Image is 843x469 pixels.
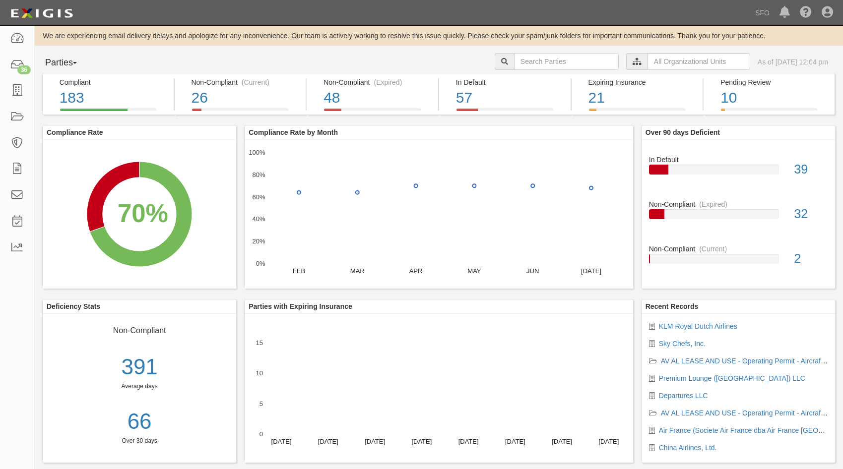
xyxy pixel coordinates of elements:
b: Compliance Rate [47,128,103,136]
text: 40% [253,215,265,223]
div: 391 [43,352,236,383]
a: Departures LLC [659,392,708,400]
text: MAR [350,267,365,275]
div: Expiring Insurance [588,77,696,87]
div: 26 [191,87,298,109]
a: Non-Compliant(Current)2 [649,244,828,274]
text: [DATE] [412,438,432,445]
input: All Organizational Units [648,53,750,70]
div: Over 30 days [43,437,236,445]
text: [DATE] [318,438,338,445]
a: Expiring Insurance21 [572,109,703,117]
a: Compliant183 [42,109,174,117]
text: 20% [253,237,265,245]
text: [DATE] [458,438,479,445]
text: [DATE] [552,438,572,445]
svg: A chart. [43,140,236,289]
div: 70% [118,195,168,232]
a: In Default57 [439,109,571,117]
a: 66 [43,406,236,437]
text: [DATE] [505,438,525,445]
text: FEB [293,267,305,275]
img: logo-5460c22ac91f19d4615b14bd174203de0afe785f0fc80cf4dbbc73dc1793850b.png [7,4,76,22]
i: Help Center - Complianz [800,7,812,19]
text: 60% [253,193,265,200]
div: 57 [456,87,563,109]
text: 15 [256,339,263,347]
div: Average days [43,382,236,391]
div: (Expired) [374,77,402,87]
div: Compliant [60,77,166,87]
a: Non-Compliant(Expired)32 [649,199,828,244]
button: Parties [42,53,117,73]
text: [DATE] [599,438,619,445]
div: Non-Compliant [642,244,835,254]
b: Recent Records [646,302,699,310]
div: Non-Compliant [50,321,229,337]
b: Compliance Rate by Month [249,128,338,136]
svg: A chart. [245,140,633,289]
div: In Default [642,147,835,165]
text: 10 [256,369,263,377]
div: (Expired) [699,199,727,209]
a: KLM Royal Dutch Airlines [659,322,737,330]
input: Search Parties [514,53,619,70]
div: (Current) [242,77,269,87]
div: Non-Compliant (Current) [191,77,298,87]
a: Pending Review10 [704,109,835,117]
a: In Default39 [649,147,828,199]
a: Sky Chefs, Inc. [659,340,706,348]
div: Pending Review [720,77,827,87]
div: 32 [786,205,835,223]
text: MAY [468,267,482,275]
text: 100% [249,149,266,156]
div: 39 [786,161,835,178]
text: 80% [253,171,265,178]
text: [DATE] [365,438,385,445]
b: Deficiency Stats [47,302,100,310]
div: 48 [324,87,431,109]
b: Over 90 days Deficient [646,128,720,136]
div: 36 [17,65,31,74]
text: 0 [259,430,263,438]
div: As of [DATE] 12:04 pm [758,57,828,67]
div: 10 [720,87,827,109]
div: 2 [786,250,835,268]
div: 183 [60,87,166,109]
a: Premium Lounge ([GEOGRAPHIC_DATA]) LLC [659,374,805,382]
text: APR [409,267,423,275]
svg: A chart. [245,314,633,463]
text: 5 [259,400,263,407]
div: Non-Compliant [642,199,835,209]
text: [DATE] [271,438,292,445]
div: In Default [456,77,563,87]
div: 21 [588,87,696,109]
b: Parties with Expiring Insurance [249,302,352,310]
div: Non-Compliant (Expired) [324,77,431,87]
div: We are experiencing email delivery delays and apologize for any inconvenience. Our team is active... [35,31,843,41]
a: Non-Compliant(Expired)48 [307,109,438,117]
a: China Airlines, Ltd. [659,444,717,452]
text: JUN [526,267,539,275]
div: (Current) [699,244,727,254]
a: SFO [750,3,775,23]
text: 0% [256,260,265,267]
text: [DATE] [581,267,601,275]
a: Non-Compliant(Current)26 [175,109,306,117]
